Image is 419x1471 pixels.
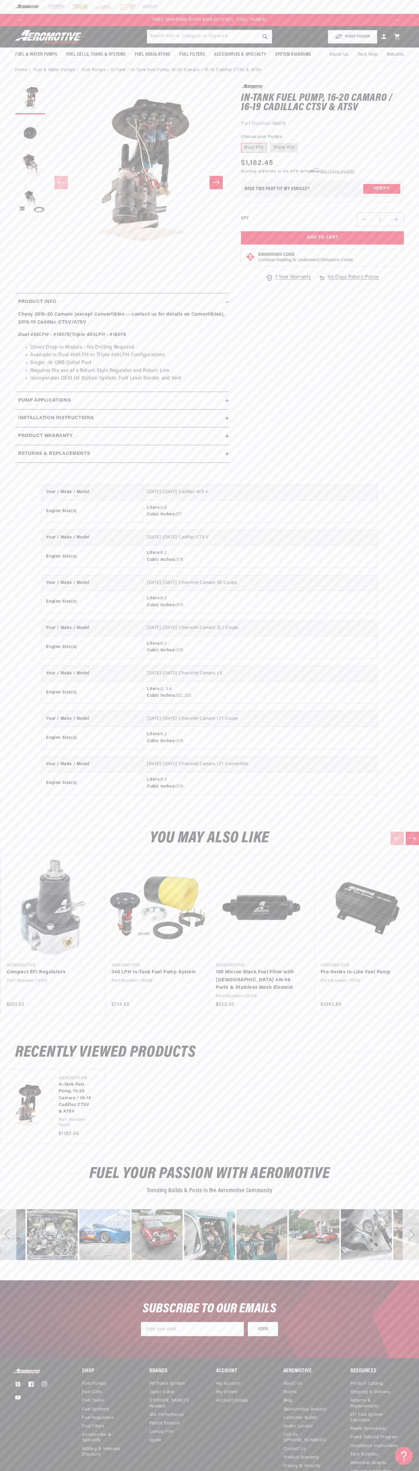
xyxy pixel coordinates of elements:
td: [DATE]-[DATE] Chevrolet Camaro SS Coupe [143,575,377,591]
span: 90 Days Return Policy [328,274,379,288]
strong: 18075 [272,121,285,126]
th: Year / Make / Model [42,575,142,591]
td: 2, 3.6 122, 222 [143,681,377,703]
li: In-Tank [111,67,131,74]
th: Year / Make / Model [42,485,142,500]
img: Aeromotive [13,30,89,44]
span: FREE SHIPPING OVER $109.00 (EXCL. FUEL TANKS) [153,18,266,22]
a: Privacy & Security [283,1462,321,1470]
td: 6.2 376 [143,727,377,749]
nav: breadcrumbs [15,67,404,74]
img: Emissions code [246,252,255,262]
p: Starting at /mo or 0% APR with . [241,169,355,174]
button: Translation missing: en.sections.announcements.previous_announcement [15,14,27,26]
a: Tech Bulletins [350,1450,378,1459]
button: Verify [363,184,400,194]
button: search button [259,30,272,43]
th: Engine Size(s) [42,591,142,613]
a: JBA Performance [149,1411,184,1419]
summary: Installation Instructions [15,410,229,427]
th: Year / Make / Model [42,757,142,772]
td: [DATE]-[DATE] Cadillac ATS V [143,485,377,500]
th: Engine Size(s) [42,500,142,522]
div: Photo from a Shopper [236,1209,287,1260]
div: Next [403,1209,419,1260]
div: image number 32 [236,1209,287,1260]
button: Add to Cart [241,231,404,245]
li: Requires the use of a Return Style Regulator and Return Line [30,367,226,375]
strong: Liters: [147,732,161,736]
span: Fuel Regulators [135,51,170,58]
button: Previous slide [391,832,404,845]
div: image number 29 [79,1209,130,1260]
strong: Cubic Inches: [147,512,176,517]
summary: Product warranty [15,427,229,445]
th: Year / Make / Model [42,530,142,545]
button: Load image 1 in gallery view [15,84,45,114]
strong: Liters: [147,505,161,510]
strong: Cubic Inches: [147,603,176,607]
a: Events [283,1388,297,1397]
td: [DATE]-[DATE] Cadillac CTS V [143,530,377,545]
strong: Cubic Inches: [147,693,176,698]
div: image number 33 [289,1209,340,1260]
a: Fuel Systems [82,1405,109,1414]
summary: Product Info [15,293,229,311]
h1: In-Tank Fuel Pump, 16-20 Camaro / 16-19 Cadillac CTSV & ATSV [241,94,404,113]
button: Slide right [209,176,223,189]
a: Fuel Tanks [82,1397,104,1405]
a: In-Tank Fuel Pump, 16-20 Camaro / 16-19 Cadillac CTSV & ATSV [59,1081,93,1115]
a: Contact Us [283,1445,306,1453]
th: Year / Make / Model [42,620,142,636]
strong: Liters: [147,687,161,691]
span: About Us [329,52,348,57]
td: 3.6 217 [143,500,377,522]
span: $1,182.45 [241,158,273,169]
td: [DATE]-[DATE] Chevrolet Camaro ZL1 Coupe [143,620,377,636]
span: Fuel Filters [179,51,205,58]
button: JOIN [248,1322,278,1336]
a: Product Catalog [350,1381,383,1388]
a: Pro-Series In-Line Fuel Pump [321,969,407,976]
strong: Liters: [147,596,161,601]
h2: Recently Viewed Products [15,1045,404,1060]
a: Sponsorship Request [283,1405,327,1414]
th: Engine Size(s) [42,636,142,658]
strong: Cubic Inches: [147,558,176,562]
a: Fuel Filters [82,1422,104,1431]
div: image number 28 [27,1209,78,1260]
span: Fuel Cells, Tanks & Systems [66,51,126,58]
button: PUMP FINDER [328,30,377,44]
legend: Choose your Pumps: [241,134,283,140]
div: Photo from a Shopper [341,1209,392,1260]
th: Engine Size(s) [42,681,142,703]
div: Photo from a Shopper [27,1209,78,1260]
a: Accessories & Speciality [82,1431,131,1445]
span: Tech Help [358,51,378,58]
span: Fuel & Water Pumps [15,51,57,58]
span: 1 Year Warranty [275,274,311,281]
li: Available in Dual 450LPH or Triple 450LPH Configurations [30,351,226,359]
h2: Installation Instructions [18,414,94,422]
strong: Liters: [147,777,161,782]
a: Fuel Pumps [82,1381,106,1388]
a: Waterman Graphs [350,1459,387,1467]
button: Load image 3 in gallery view [15,151,45,181]
span: Accessories & Specialty [214,51,266,58]
div: image number 34 [341,1209,392,1260]
a: Patriot Exhaust [149,1419,180,1428]
div: Photo from a Shopper [184,1209,235,1260]
span: SUBSCRIBE TO OUR EMAILS [143,1302,276,1316]
a: Customer Builds [283,1414,317,1422]
a: Fuel Cells [82,1388,102,1397]
button: Load image 2 in gallery view [15,117,45,148]
th: Engine Size(s) [42,545,142,568]
td: 6.2 376 [143,545,377,568]
div: Photo from a Shopper [289,1209,340,1260]
a: My Account [216,1381,240,1388]
summary: Pump Applications [15,392,229,410]
th: Engine Size(s) [42,772,142,794]
strong: Liters: [147,551,161,555]
a: About Us [325,48,353,62]
a: PerTronix Ignition [149,1381,185,1388]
